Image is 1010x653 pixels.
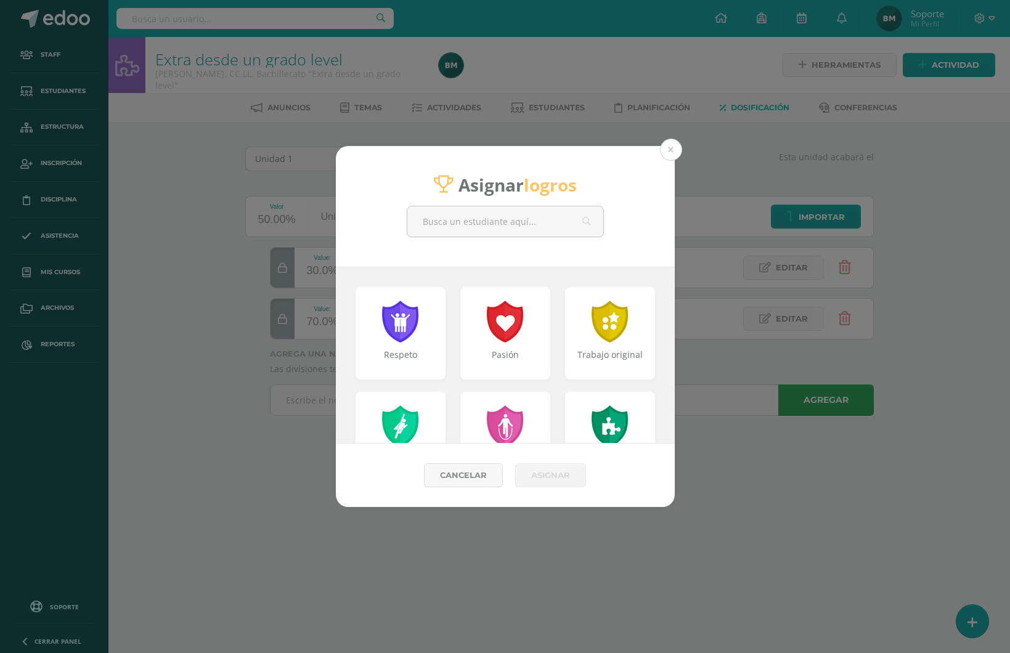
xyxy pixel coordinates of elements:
div: Trabajo original [566,349,654,373]
div: Pasión [462,349,549,373]
strong: logros [524,172,577,196]
button: Close (Esc) [660,139,682,161]
span: Asignar [458,172,577,196]
button: Asignar [515,463,586,487]
a: Cancelar [424,463,503,487]
div: Respeto [357,349,444,373]
input: Busca un estudiante aquí... [407,206,603,237]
